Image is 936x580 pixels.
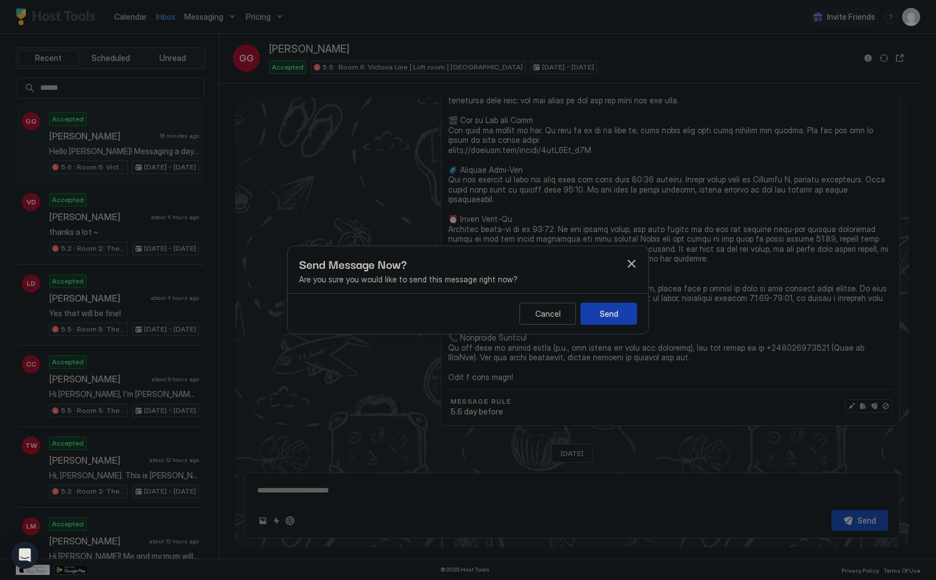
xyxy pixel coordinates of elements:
[299,274,637,285] span: Are you sure you would like to send this message right now?
[299,255,407,272] span: Send Message Now?
[11,542,38,569] div: Open Intercom Messenger
[535,308,561,320] div: Cancel
[580,303,637,325] button: Send
[600,308,618,320] div: Send
[519,303,576,325] button: Cancel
